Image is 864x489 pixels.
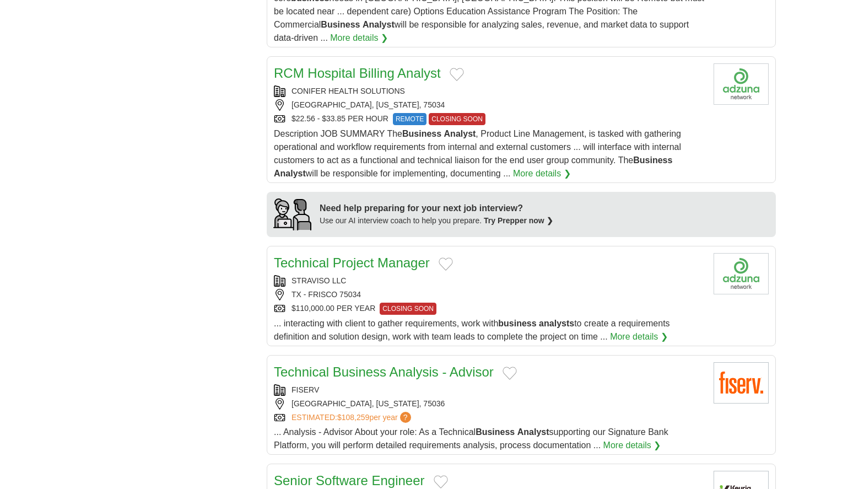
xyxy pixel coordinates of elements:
strong: Analyst [274,169,306,178]
div: TX - FRISCO 75034 [274,289,705,300]
strong: Business [321,20,360,29]
img: Fiserv logo [714,362,769,404]
span: CLOSING SOON [380,303,436,315]
button: Add to favorite jobs [439,257,453,271]
a: ESTIMATED:$108,259per year? [291,412,413,423]
button: Add to favorite jobs [503,367,517,380]
button: Add to favorite jobs [450,68,464,81]
strong: Business [402,129,441,138]
div: CONIFER HEALTH SOLUTIONS [274,85,705,97]
a: More details ❯ [603,439,661,452]
div: Need help preparing for your next job interview? [320,202,553,215]
span: ? [400,412,411,423]
a: RCM Hospital Billing Analyst [274,66,441,80]
strong: Business [476,427,515,437]
strong: Analyst [517,427,549,437]
span: ... interacting with client to gather requirements, work with to create a requirements definition... [274,319,670,341]
img: Company logo [714,253,769,294]
a: More details ❯ [513,167,571,180]
span: CLOSING SOON [429,113,485,125]
a: Technical Business Analysis - Advisor [274,364,494,379]
strong: Analyst [363,20,395,29]
a: More details ❯ [610,330,668,343]
strong: Analyst [444,129,476,138]
div: STRAVISO LLC [274,275,705,287]
button: Add to favorite jobs [434,475,448,488]
div: Use our AI interview coach to help you prepare. [320,215,553,227]
img: Company logo [714,63,769,105]
div: $110,000.00 PER YEAR [274,303,705,315]
a: More details ❯ [330,31,388,45]
div: $22.56 - $33.85 PER HOUR [274,113,705,125]
span: Description JOB SUMMARY The , Product Line Management, is tasked with gathering operational and w... [274,129,681,178]
a: FISERV [291,385,319,394]
a: Senior Software Engineer [274,473,425,488]
span: ... Analysis - Advisor About your role: As a Technical supporting our Signature Bank Platform, yo... [274,427,668,450]
a: Technical Project Manager [274,255,430,270]
div: [GEOGRAPHIC_DATA], [US_STATE], 75036 [274,398,705,410]
strong: business [498,319,536,328]
div: [GEOGRAPHIC_DATA], [US_STATE], 75034 [274,99,705,111]
span: REMOTE [393,113,426,125]
strong: Business [633,155,672,165]
a: Try Prepper now ❯ [484,216,553,225]
strong: analysts [539,319,574,328]
span: $108,259 [337,413,369,422]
